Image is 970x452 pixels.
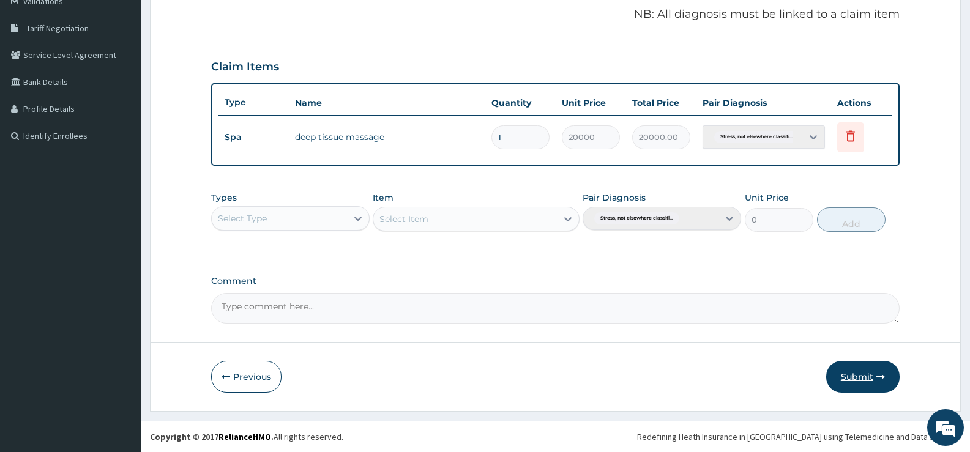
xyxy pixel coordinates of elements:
img: d_794563401_company_1708531726252_794563401 [23,61,50,92]
td: deep tissue massage [289,125,485,149]
th: Quantity [485,91,556,115]
span: We're online! [71,143,169,267]
button: Previous [211,361,282,393]
th: Actions [831,91,892,115]
span: Tariff Negotiation [26,23,89,34]
div: Select Type [218,212,267,224]
strong: Copyright © 2017 . [150,431,274,442]
label: Unit Price [745,191,789,204]
textarea: Type your message and hit 'Enter' [6,313,233,355]
label: Item [373,191,394,204]
label: Pair Diagnosis [583,191,646,204]
th: Total Price [626,91,696,115]
footer: All rights reserved. [141,421,970,452]
button: Add [817,207,886,232]
a: RelianceHMO [218,431,271,442]
div: Minimize live chat window [201,6,230,35]
button: Submit [826,361,900,393]
label: Comment [211,276,900,286]
p: NB: All diagnosis must be linked to a claim item [211,7,900,23]
h3: Claim Items [211,61,279,74]
th: Unit Price [556,91,626,115]
div: Chat with us now [64,69,206,84]
label: Types [211,193,237,203]
td: Spa [218,126,289,149]
th: Name [289,91,485,115]
th: Type [218,91,289,114]
div: Redefining Heath Insurance in [GEOGRAPHIC_DATA] using Telemedicine and Data Science! [637,431,961,443]
th: Pair Diagnosis [696,91,831,115]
